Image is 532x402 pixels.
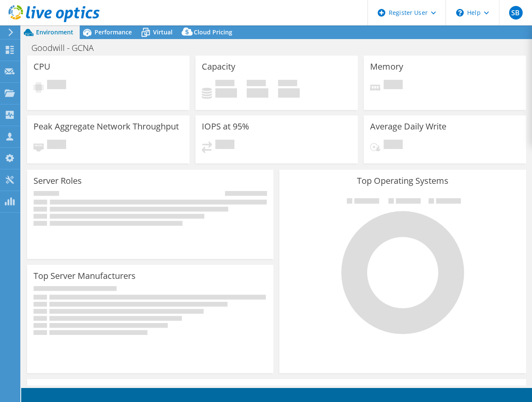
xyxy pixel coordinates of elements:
span: Pending [47,140,66,151]
span: Virtual [153,28,173,36]
h3: Memory [370,62,403,71]
svg: \n [456,9,464,17]
h1: Goodwill - GCNA [28,43,107,53]
h4: 0 GiB [278,88,300,98]
h3: IOPS at 95% [202,122,249,131]
h3: CPU [33,62,50,71]
span: Environment [36,28,73,36]
h4: 0 GiB [215,88,237,98]
span: Pending [384,80,403,91]
h3: Peak Aggregate Network Throughput [33,122,179,131]
span: SB [509,6,523,20]
span: Cloud Pricing [194,28,232,36]
h3: Top Server Manufacturers [33,271,136,281]
span: Performance [95,28,132,36]
h4: 0 GiB [247,88,268,98]
span: Pending [215,140,234,151]
span: Free [247,80,266,88]
span: Total [278,80,297,88]
span: Pending [47,80,66,91]
span: Used [215,80,234,88]
h3: Capacity [202,62,235,71]
h3: Average Daily Write [370,122,446,131]
h3: Server Roles [33,176,82,186]
span: Pending [384,140,403,151]
h3: Top Operating Systems [286,176,519,186]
